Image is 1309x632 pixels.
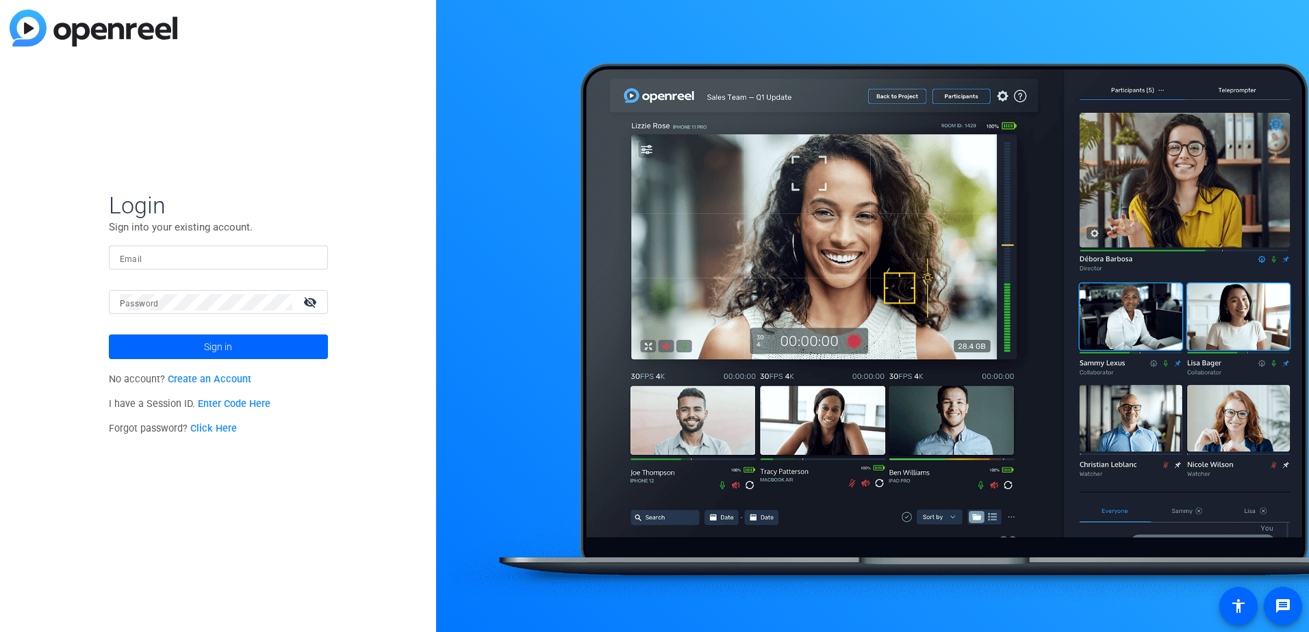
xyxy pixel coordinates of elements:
[120,250,317,266] input: Enter Email Address
[204,330,232,364] span: Sign in
[109,373,252,385] span: No account?
[109,423,238,434] span: Forgot password?
[109,334,328,359] button: Sign in
[10,10,177,47] img: blue-gradient.svg
[109,191,328,220] span: Login
[109,398,271,410] span: I have a Session ID.
[1275,598,1291,614] mat-icon: message
[120,254,142,264] mat-label: Email
[1230,598,1247,614] mat-icon: accessibility
[295,292,328,312] mat-icon: visibility_off
[190,423,237,434] a: Click Here
[168,373,251,385] a: Create an Account
[198,398,270,410] a: Enter Code Here
[109,220,328,235] p: Sign into your existing account.
[120,299,159,308] mat-label: Password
